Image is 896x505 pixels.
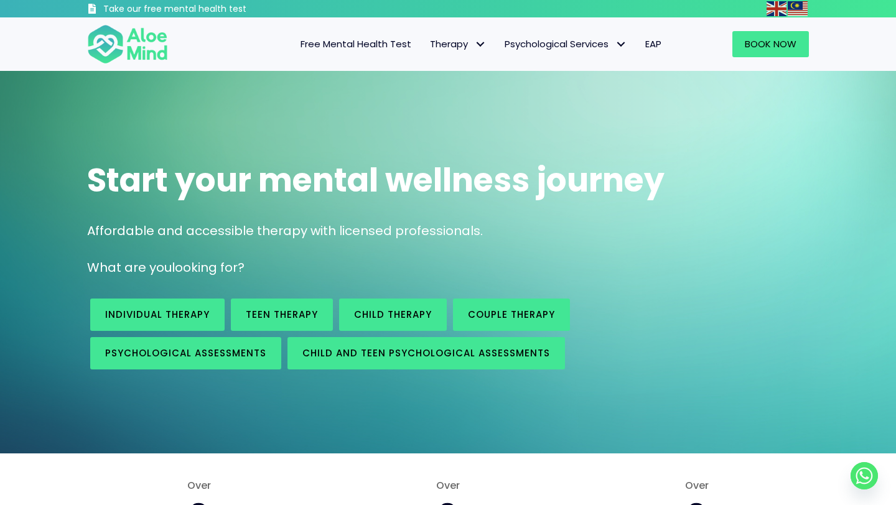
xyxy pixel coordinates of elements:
[453,299,570,331] a: Couple therapy
[103,3,313,16] h3: Take our free mental health test
[468,308,555,321] span: Couple therapy
[231,299,333,331] a: Teen Therapy
[336,478,560,493] span: Over
[636,31,671,57] a: EAP
[87,24,168,65] img: Aloe mind Logo
[301,37,411,50] span: Free Mental Health Test
[767,1,786,16] img: en
[87,3,313,17] a: Take our free mental health test
[645,37,661,50] span: EAP
[87,259,172,276] span: What are you
[354,308,432,321] span: Child Therapy
[430,37,486,50] span: Therapy
[105,308,210,321] span: Individual therapy
[87,478,311,493] span: Over
[585,478,809,493] span: Over
[291,31,421,57] a: Free Mental Health Test
[745,37,796,50] span: Book Now
[505,37,627,50] span: Psychological Services
[246,308,318,321] span: Teen Therapy
[90,337,281,369] a: Psychological assessments
[767,1,788,16] a: English
[471,35,489,53] span: Therapy: submenu
[339,299,447,331] a: Child Therapy
[287,337,565,369] a: Child and Teen Psychological assessments
[90,299,225,331] a: Individual therapy
[87,157,665,203] span: Start your mental wellness journey
[495,31,636,57] a: Psychological ServicesPsychological Services: submenu
[184,31,671,57] nav: Menu
[421,31,495,57] a: TherapyTherapy: submenu
[105,346,266,359] span: Psychological assessments
[788,1,808,16] img: ms
[612,35,630,53] span: Psychological Services: submenu
[87,222,809,240] p: Affordable and accessible therapy with licensed professionals.
[302,346,550,359] span: Child and Teen Psychological assessments
[851,462,878,489] a: Whatsapp
[732,31,809,57] a: Book Now
[172,259,245,276] span: looking for?
[788,1,809,16] a: Malay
